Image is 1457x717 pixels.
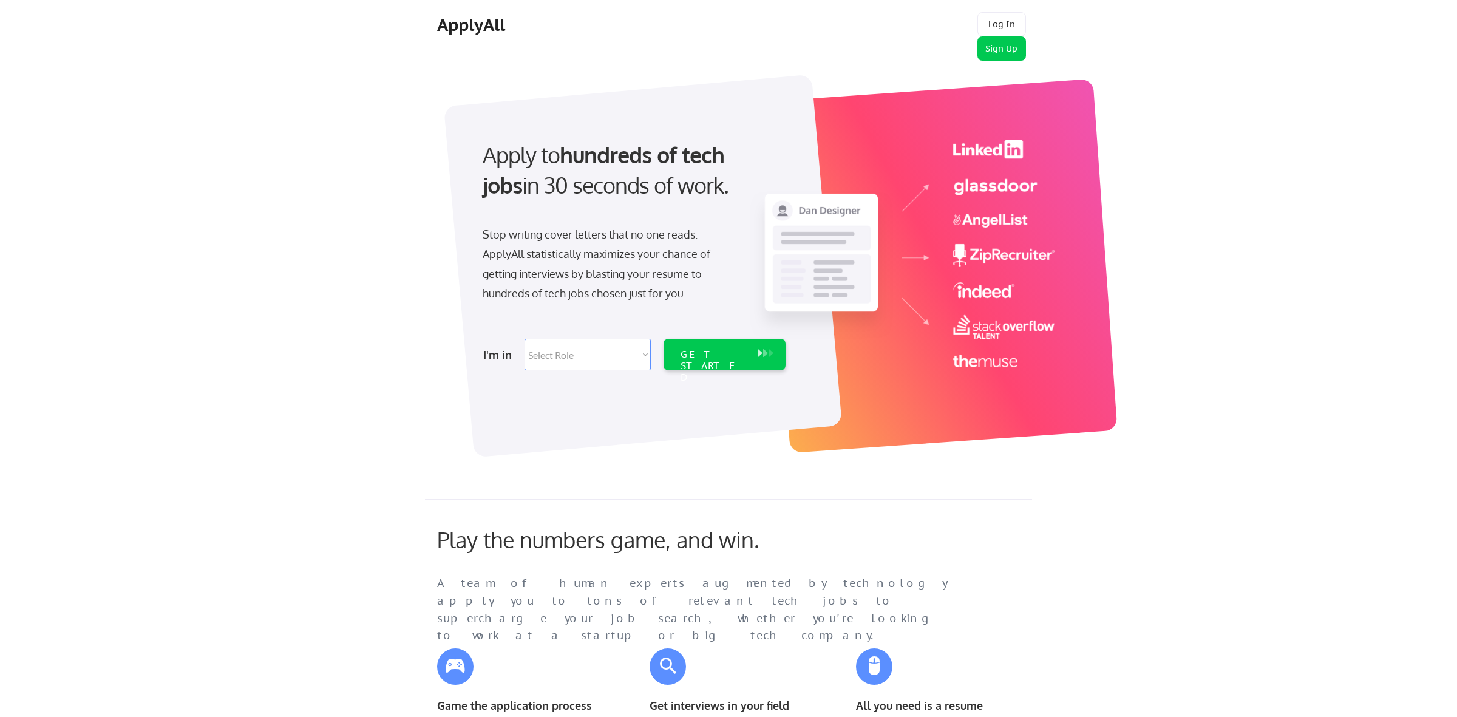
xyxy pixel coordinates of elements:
[856,697,1020,715] div: All you need is a resume
[483,345,517,364] div: I'm in
[650,697,813,715] div: Get interviews in your field
[437,15,509,35] div: ApplyAll
[483,141,730,199] strong: hundreds of tech jobs
[483,225,732,304] div: Stop writing cover letters that no one reads. ApplyAll statistically maximizes your chance of get...
[977,12,1026,36] button: Log In
[977,36,1026,61] button: Sign Up
[437,526,813,552] div: Play the numbers game, and win.
[437,575,971,645] div: A team of human experts augmented by technology apply you to tons of relevant tech jobs to superc...
[483,140,781,201] div: Apply to in 30 seconds of work.
[437,697,601,715] div: Game the application process
[681,348,745,384] div: GET STARTED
